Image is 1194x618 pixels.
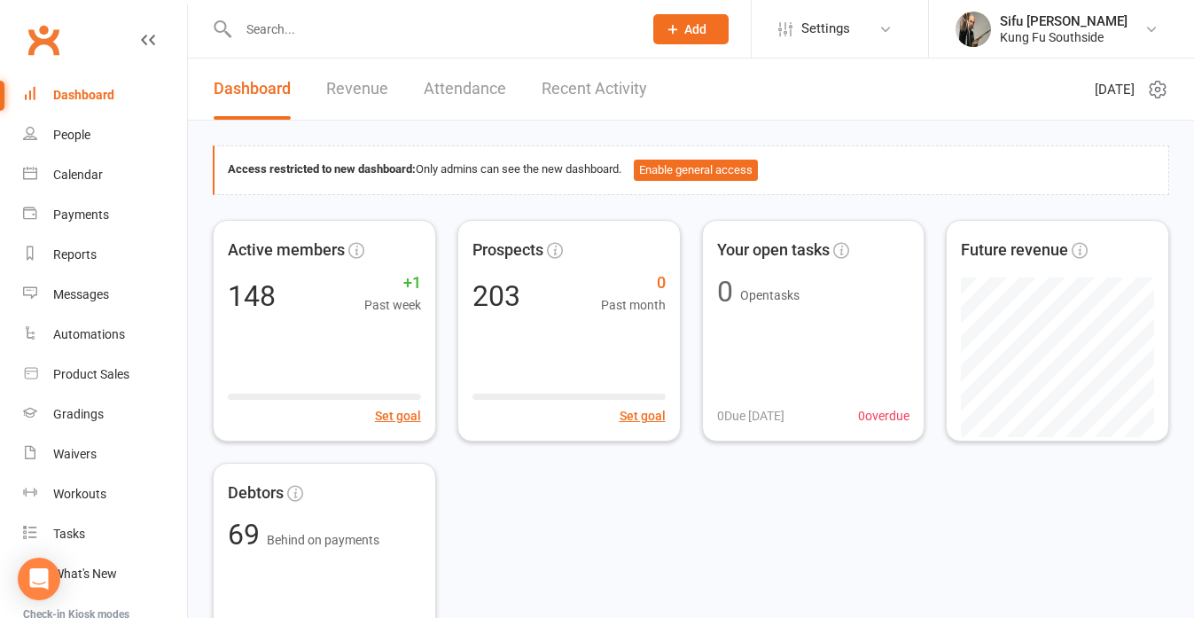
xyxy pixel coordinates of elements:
div: 203 [472,282,520,310]
div: Dashboard [53,88,114,102]
a: Gradings [23,395,187,434]
button: Enable general access [634,160,758,181]
span: 0 [601,270,666,296]
a: Tasks [23,514,187,554]
span: 69 [228,518,267,552]
div: Product Sales [53,367,129,381]
a: Dashboard [214,59,291,120]
input: Search... [233,17,630,42]
a: Attendance [424,59,506,120]
a: Calendar [23,155,187,195]
a: Payments [23,195,187,235]
span: 0 overdue [858,406,909,426]
span: Behind on payments [267,533,379,547]
a: Product Sales [23,355,187,395]
div: Automations [53,327,125,341]
span: 0 Due [DATE] [717,406,784,426]
span: Settings [801,9,850,49]
button: Set goal [620,406,666,426]
span: Active members [228,238,345,263]
div: Reports [53,247,97,262]
img: thumb_image1520483137.png [956,12,991,47]
a: Reports [23,235,187,275]
a: Waivers [23,434,187,474]
span: Add [684,22,706,36]
strong: Access restricted to new dashboard: [228,162,416,176]
a: Revenue [326,59,388,120]
div: Kung Fu Southside [1000,29,1128,45]
div: People [53,128,90,142]
a: Automations [23,315,187,355]
button: Add [653,14,729,44]
span: +1 [364,270,421,296]
div: 148 [228,282,276,310]
div: Calendar [53,168,103,182]
a: What's New [23,554,187,594]
div: Messages [53,287,109,301]
span: Debtors [228,481,284,506]
button: Set goal [375,406,421,426]
div: Gradings [53,407,104,421]
a: Dashboard [23,75,187,115]
span: Future revenue [961,238,1068,263]
div: 0 [717,278,733,306]
span: Prospects [472,238,543,263]
span: Your open tasks [717,238,830,263]
div: Tasks [53,527,85,541]
a: Workouts [23,474,187,514]
span: [DATE] [1095,79,1135,100]
div: Only admins can see the new dashboard. [228,160,1155,181]
span: Past week [364,295,421,315]
span: Past month [601,295,666,315]
span: Open tasks [740,288,800,302]
div: What's New [53,567,117,581]
a: People [23,115,187,155]
div: Open Intercom Messenger [18,558,60,600]
a: Messages [23,275,187,315]
div: Workouts [53,487,106,501]
div: Sifu [PERSON_NAME] [1000,13,1128,29]
a: Clubworx [21,18,66,62]
a: Recent Activity [542,59,647,120]
div: Waivers [53,447,97,461]
div: Payments [53,207,109,222]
